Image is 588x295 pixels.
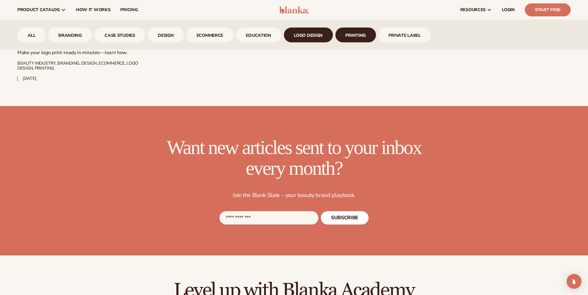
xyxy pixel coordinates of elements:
[17,7,60,12] span: product catalog
[331,215,358,220] span: SUBSCRIBE
[48,28,92,42] div: 2 / 9
[335,28,376,42] a: printing
[335,28,376,42] div: 8 / 9
[148,28,184,42] a: design
[378,28,431,42] div: 9 / 9
[321,211,369,224] button: Subscribe
[164,137,424,178] h2: Want new articles sent to your inbox every month?
[378,28,431,42] a: Private Label
[236,28,281,42] div: 6 / 9
[284,28,333,42] div: 7 / 9
[460,7,486,12] span: resources
[120,7,138,12] span: pricing
[186,28,233,42] div: 5 / 9
[279,6,309,14] img: logo
[284,28,333,42] a: logo design
[148,28,184,42] div: 4 / 9
[502,7,515,12] span: LOGIN
[17,28,46,42] a: All
[95,28,145,42] a: case studies
[76,7,111,12] span: How It Works
[95,28,145,42] div: 3 / 9
[525,3,571,16] a: Start Free
[236,28,281,42] a: Education
[567,274,581,289] div: Open Intercom Messenger
[186,28,233,42] a: ecommerce
[233,192,355,199] p: Join the Blank Slate – your beauty brand playbook.
[48,28,92,42] a: branding
[17,28,46,42] div: 1 / 9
